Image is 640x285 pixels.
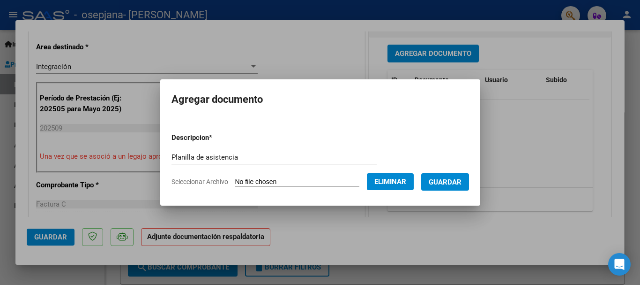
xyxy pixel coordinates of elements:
[421,173,469,191] button: Guardar
[171,91,469,108] h2: Agregar documento
[171,178,228,185] span: Seleccionar Archivo
[367,173,414,190] button: Eliminar
[608,253,631,276] div: Open Intercom Messenger
[171,132,261,143] p: Descripcion
[429,178,461,186] span: Guardar
[374,177,406,186] span: Eliminar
